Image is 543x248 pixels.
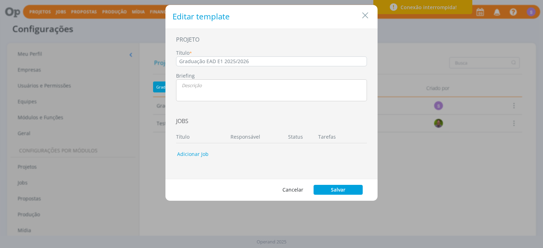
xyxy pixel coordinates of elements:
[278,185,308,195] button: Cancelar
[228,131,275,143] div: Responsável
[173,148,213,160] button: Adicionar Job
[176,117,367,125] h4: Jobs
[165,5,378,201] div: dialog
[360,10,370,21] button: Close
[176,72,195,79] label: Briefing
[314,185,363,195] button: Salvar
[176,131,224,143] div: Título
[176,49,192,56] label: Título
[280,131,311,143] div: Status
[173,12,230,22] h1: Editar template
[176,36,367,44] h4: PROJETO
[315,131,347,143] div: Tarefas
